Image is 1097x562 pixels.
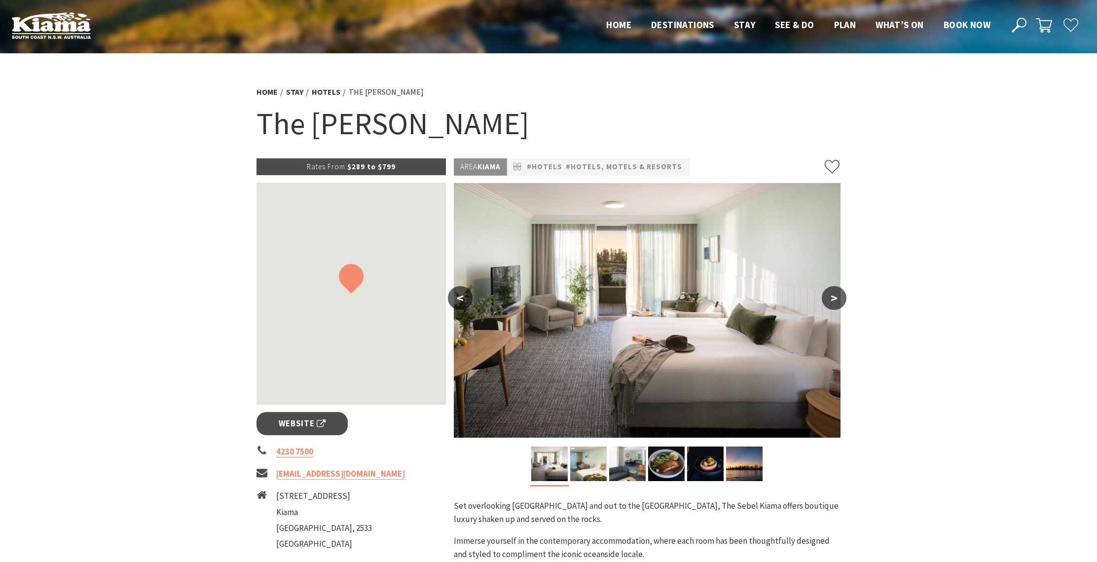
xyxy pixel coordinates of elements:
[276,522,372,535] li: [GEOGRAPHIC_DATA], 2533
[531,447,568,481] img: Deluxe Balcony Room
[12,12,91,39] img: Kiama Logo
[312,87,340,97] a: Hotels
[734,19,756,31] span: Stay
[527,161,562,173] a: #Hotels
[454,534,841,561] p: Immerse yourself in the contemporary accommodation, where each room has been thoughtfully designe...
[876,19,924,31] span: What’s On
[276,468,405,480] a: [EMAIL_ADDRESS][DOMAIN_NAME]
[286,87,303,97] a: Stay
[570,447,607,481] img: Superior Balcony Room
[454,183,841,438] img: Deluxe Balcony Room
[256,104,841,144] h1: The [PERSON_NAME]
[307,162,347,171] span: Rates From:
[944,19,990,31] span: Book now
[726,447,763,481] img: Kiama
[454,158,507,176] p: Kiama
[276,446,313,457] a: 4230 7500
[349,86,424,99] li: The [PERSON_NAME]
[460,162,477,171] span: Area
[256,412,348,435] a: Website
[276,489,372,503] li: [STREET_ADDRESS]
[822,286,846,310] button: >
[687,447,724,481] img: Yves Bar & Bistro
[606,19,631,31] span: Home
[276,537,372,551] li: [GEOGRAPHIC_DATA]
[648,447,685,481] img: Yves Bar & Bistro
[256,158,446,175] p: $289 to $799
[609,447,646,481] img: Deluxe Apartment
[276,506,372,519] li: Kiama
[279,417,326,430] span: Website
[454,499,841,526] p: Set overlooking [GEOGRAPHIC_DATA] and out to the [GEOGRAPHIC_DATA], The Sebel Kiama offers boutiq...
[596,17,1000,34] nav: Main Menu
[775,19,814,31] span: See & Do
[834,19,856,31] span: Plan
[448,286,473,310] button: <
[256,87,278,97] a: Home
[651,19,714,31] span: Destinations
[566,161,682,173] a: #Hotels, Motels & Resorts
